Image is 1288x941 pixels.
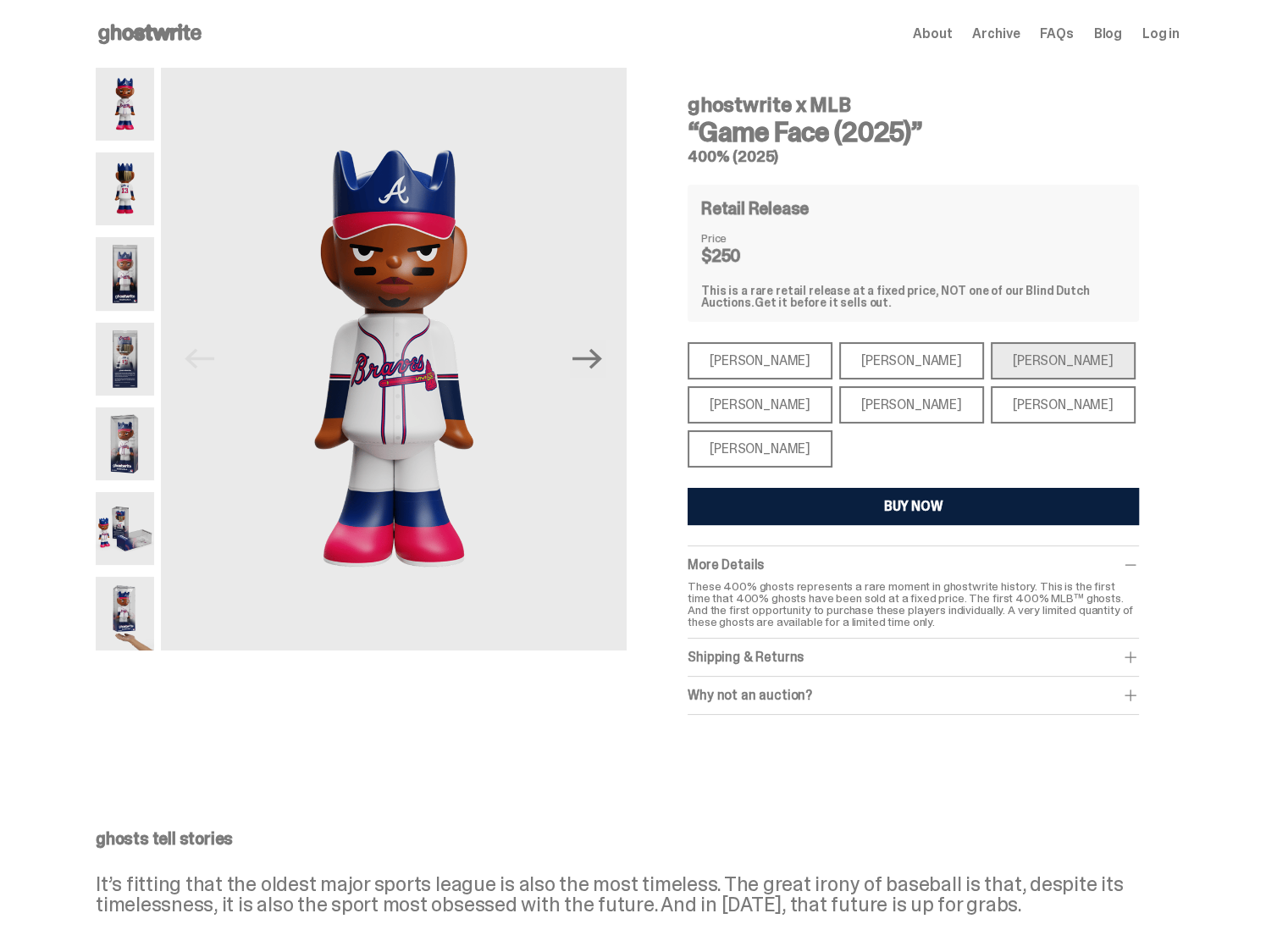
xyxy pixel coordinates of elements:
[839,342,984,379] div: [PERSON_NAME]
[688,556,764,573] span: More Details
[96,874,1180,915] p: It’s fitting that the oldest major sports league is also the most timeless. The great irony of ba...
[96,68,154,141] img: 01-ghostwrite-mlb-game-face-hero-acuna-front.png
[96,830,1180,847] p: ghosts tell stories
[96,492,154,565] img: 06-ghostwrite-mlb-game-face-hero-acuna-04.png
[884,500,943,513] div: BUY NOW
[688,649,1139,666] div: Shipping & Returns
[1142,27,1180,41] a: Log in
[96,407,154,480] img: 05-ghostwrite-mlb-game-face-hero-acuna-03.png
[1040,27,1073,41] a: FAQs
[701,200,809,217] h4: Retail Release
[701,232,786,244] dt: Price
[688,687,1139,704] div: Why not an auction?
[839,386,984,423] div: [PERSON_NAME]
[688,430,832,468] div: [PERSON_NAME]
[688,119,1139,146] h3: “Game Face (2025)”
[161,68,627,650] img: 01-ghostwrite-mlb-game-face-hero-acuna-front.png
[913,27,952,41] a: About
[96,323,154,396] img: 04-ghostwrite-mlb-game-face-hero-acuna-02.png
[688,580,1139,628] p: These 400% ghosts represents a rare moment in ghostwrite history. This is the first time that 400...
[991,386,1136,423] div: [PERSON_NAME]
[1094,27,1122,41] a: Blog
[755,295,892,310] span: Get it before it sells out.
[569,340,606,378] button: Next
[991,342,1136,379] div: [PERSON_NAME]
[96,237,154,310] img: 03-ghostwrite-mlb-game-face-hero-acuna-01.png
[688,95,1139,115] h4: ghostwrite x MLB
[972,27,1020,41] a: Archive
[688,342,832,379] div: [PERSON_NAME]
[688,149,1139,164] h5: 400% (2025)
[96,152,154,225] img: 02-ghostwrite-mlb-game-face-hero-acuna-back.png
[96,577,154,650] img: MLB400ScaleImage.2413-ezgif.com-optipng.png
[701,247,786,264] dd: $250
[688,488,1139,525] button: BUY NOW
[701,285,1125,308] div: This is a rare retail release at a fixed price, NOT one of our Blind Dutch Auctions.
[688,386,832,423] div: [PERSON_NAME]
